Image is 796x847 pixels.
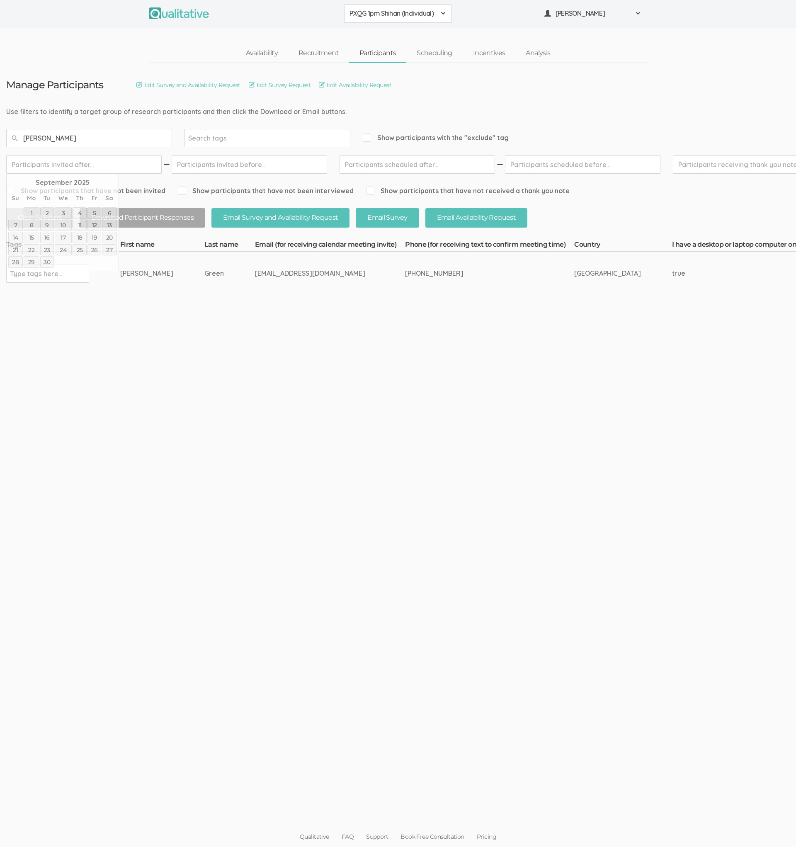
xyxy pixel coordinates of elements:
a: 3 [55,207,72,219]
div: Green [204,269,224,278]
a: Scheduling [406,44,463,62]
a: Prev [9,177,19,187]
img: dash.svg [163,155,171,174]
a: 13 [102,220,117,231]
a: 16 [40,232,54,243]
a: 4 [73,207,87,219]
th: First name [120,240,204,252]
a: 8 [24,220,39,231]
input: Type tags here... [10,268,62,279]
span: Friday [92,194,97,202]
a: 19 [87,232,101,243]
span: PXQG 1pm Shihan (Individual) [349,9,436,18]
a: 28 [8,256,22,268]
a: Pricing [471,826,502,847]
a: Analysis [515,44,561,62]
a: 21 [8,244,22,256]
a: Edit Survey and Availability Request [136,80,240,90]
span: Show participants that have not been interviewed [178,186,354,196]
span: Monday [27,194,36,202]
th: Phone (for receiving text to confirm meeting time) [405,240,574,252]
span: Show participants that have not received a thank you note [366,186,570,196]
span: Saturday [105,194,113,202]
button: Email Survey [356,208,419,228]
th: Country [574,240,672,252]
input: Participants invited before... [172,155,327,174]
a: 27 [102,244,117,256]
a: Incentives [463,44,516,62]
a: 18 [73,232,87,243]
span: Sunday [12,194,19,202]
a: 17 [55,232,72,243]
div: [EMAIL_ADDRESS][DOMAIN_NAME] [255,269,374,278]
span: 2025 [74,178,90,187]
th: Last name [204,240,255,252]
a: 25 [73,244,87,256]
span: [PERSON_NAME] [556,9,630,18]
div: [PHONE_NUMBER] [405,269,543,278]
button: [PERSON_NAME] [539,4,647,23]
input: Participants scheduled after... [340,155,495,174]
a: 26 [87,244,101,256]
th: Email (for receiving calendar meeting invite) [255,240,405,252]
a: Availability [235,44,288,62]
a: 6 [102,207,117,219]
input: Participants invited after... [6,155,162,174]
span: Wednesday [58,194,68,202]
a: 24 [55,244,72,256]
span: September [36,178,72,187]
img: Qualitative [149,7,209,19]
button: Email Survey and Availability Request [211,208,349,228]
a: 2 [40,207,54,219]
span: Show participants with the "exclude" tag [363,133,509,143]
div: [GEOGRAPHIC_DATA] [574,269,641,278]
div: [PERSON_NAME] [120,269,173,278]
a: 1 [24,207,39,219]
a: 11 [73,220,87,231]
a: 20 [102,232,117,243]
span: Next [108,179,114,186]
input: Search participants [6,129,172,147]
a: Book Free Consultation [394,826,471,847]
a: 14 [8,232,22,243]
a: 5 [87,207,101,219]
a: 23 [40,244,54,256]
button: Download Participant Responses [80,208,205,228]
a: 12 [87,220,101,231]
a: 15 [24,232,39,243]
span: Tuesday [44,194,50,202]
a: 30 [40,256,54,268]
a: Participants [349,44,406,62]
a: Edit Availability Request [319,80,391,90]
a: Edit Survey Request [249,80,311,90]
a: Next [106,177,116,187]
a: 22 [24,244,39,256]
a: Support [360,826,394,847]
span: Thursday [76,194,83,202]
button: Email Availability Request [425,208,527,228]
a: 10 [55,220,72,231]
a: 29 [24,256,39,268]
a: Qualitative [294,826,335,847]
img: dash.svg [496,155,504,174]
input: Participants scheduled before... [505,155,660,174]
a: Recruitment [288,44,349,62]
input: Search tags [188,133,240,143]
span: Prev [11,179,17,186]
a: 7 [8,220,22,231]
a: FAQ [335,826,360,847]
iframe: Chat Widget [755,807,796,847]
a: 9 [40,220,54,231]
button: PXQG 1pm Shihan (Individual) [344,4,452,23]
h3: Manage Participants [6,80,103,90]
